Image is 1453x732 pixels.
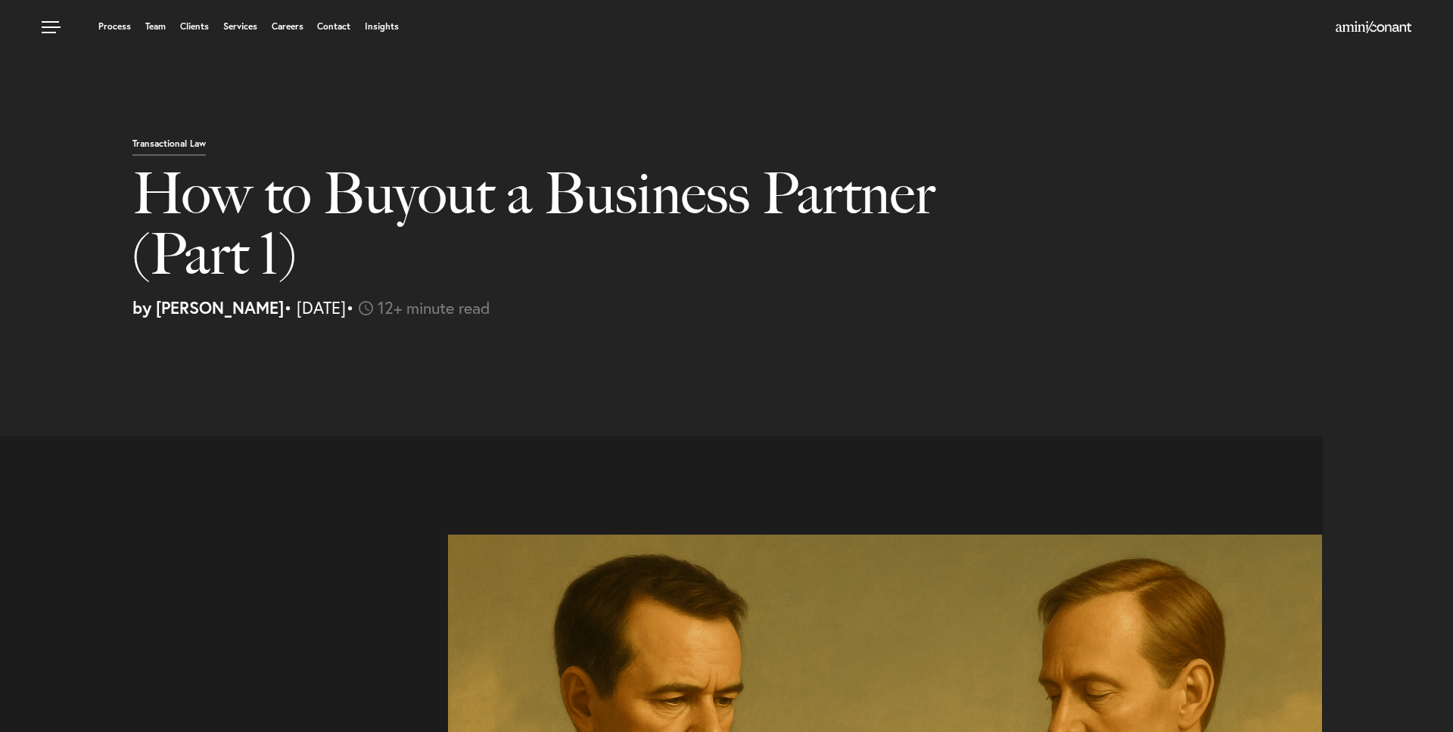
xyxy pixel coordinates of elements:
[317,22,350,31] a: Contact
[272,22,303,31] a: Careers
[132,299,1442,316] p: • [DATE]
[1336,21,1411,33] img: Amini & Conant
[132,139,206,156] p: Transactional Law
[132,163,1049,299] h1: How to Buyout a Business Partner (Part 1)
[223,22,257,31] a: Services
[132,296,284,318] strong: by [PERSON_NAME]
[365,22,399,31] a: Insights
[180,22,209,31] a: Clients
[359,301,373,315] img: icon-time-light.svg
[145,22,166,31] a: Team
[98,22,131,31] a: Process
[1336,22,1411,34] a: Home
[346,296,354,318] span: •
[378,296,490,318] span: 12+ minute read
